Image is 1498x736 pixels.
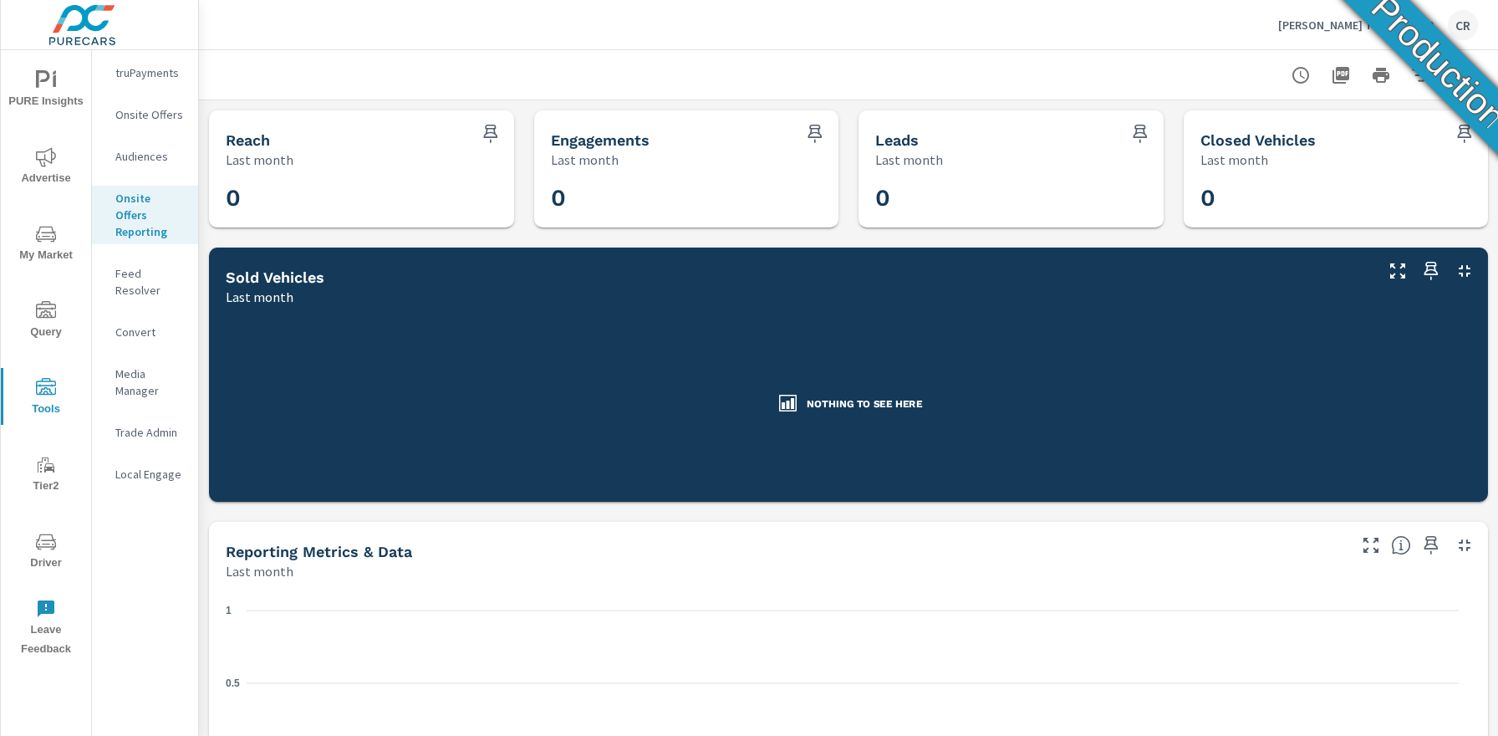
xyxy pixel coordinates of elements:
[226,561,293,581] p: Last month
[1451,258,1478,284] button: Minimize Widget
[115,64,185,81] p: truPayments
[92,144,198,169] div: Audiences
[226,150,293,170] p: Last month
[1444,59,1478,92] button: Select Date Range
[115,365,185,399] p: Media Manager
[226,184,497,212] h3: 0
[6,70,86,111] span: PURE Insights
[1200,131,1316,149] h5: Closed Vehicles
[477,120,504,147] span: Save this to your personalized report
[802,120,828,147] span: Save this to your personalized report
[1278,18,1434,33] p: [PERSON_NAME] Test Account
[226,287,293,307] p: Last month
[6,599,86,659] span: Leave Feedback
[1364,59,1398,92] button: Print Report
[115,324,185,340] p: Convert
[115,424,185,441] p: Trade Admin
[1127,120,1154,147] span: Save this to your personalized report
[875,150,943,170] p: Last month
[1448,10,1478,40] div: CR
[1324,59,1358,92] button: "Export Report to PDF"
[807,397,922,411] h3: Nothing to see here
[92,60,198,85] div: truPayments
[875,184,1147,212] h3: 0
[92,186,198,244] div: Onsite Offers Reporting
[226,677,240,689] text: 0.5
[115,466,185,483] p: Local Engage
[551,150,619,170] p: Last month
[226,131,270,149] h5: Reach
[115,106,185,123] p: Onsite Offers
[6,224,86,265] span: My Market
[226,543,412,560] h5: Reporting Metrics & Data
[115,265,185,299] p: Feed Resolver
[1404,59,1438,92] button: Apply Filters
[1418,532,1444,559] span: Save this to your personalized report
[92,102,198,127] div: Onsite Offers
[92,261,198,303] div: Feed Resolver
[875,131,919,149] h5: Leads
[551,184,823,212] h3: 0
[92,462,198,487] div: Local Engage
[551,131,650,149] h5: Engagements
[6,301,86,342] span: Query
[1384,258,1411,284] button: Make Fullscreen
[1358,532,1384,559] button: Make Fullscreen
[1200,150,1268,170] p: Last month
[6,532,86,573] span: Driver
[92,420,198,445] div: Trade Admin
[1391,535,1411,555] span: Understand activate data over time and see how metrics compare to each other.
[1200,184,1472,212] h3: 0
[1,50,91,666] div: nav menu
[115,190,185,240] p: Onsite Offers Reporting
[226,605,232,616] text: 1
[1451,532,1478,559] button: Minimize Widget
[1451,120,1478,147] span: Save this to your personalized report
[92,319,198,345] div: Convert
[226,268,324,286] h5: Sold Vehicles
[92,361,198,403] div: Media Manager
[6,455,86,496] span: Tier2
[6,147,86,188] span: Advertise
[6,378,86,419] span: Tools
[1418,258,1444,284] span: Save this to your personalized report
[115,148,185,165] p: Audiences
